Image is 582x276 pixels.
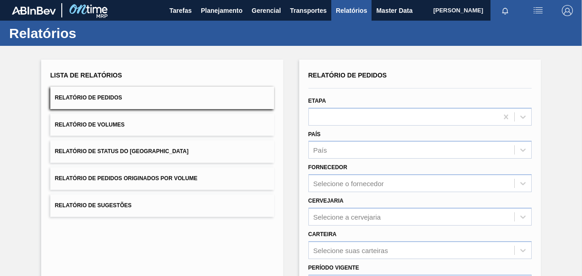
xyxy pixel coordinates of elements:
span: Planejamento [201,5,242,16]
div: Selecione o fornecedor [313,180,384,188]
label: País [308,131,321,138]
button: Notificações [490,4,520,17]
button: Relatório de Status do [GEOGRAPHIC_DATA] [50,140,274,163]
img: userActions [533,5,544,16]
button: Relatório de Pedidos [50,87,274,109]
div: País [313,146,327,154]
span: Tarefas [169,5,192,16]
img: TNhmsLtSVTkK8tSr43FrP2fwEKptu5GPRR3wAAAABJRU5ErkJggg== [12,6,56,15]
span: Master Data [376,5,412,16]
label: Cervejaria [308,198,344,204]
div: Selecione suas carteiras [313,246,388,254]
span: Relatório de Pedidos [55,94,122,101]
button: Relatório de Pedidos Originados por Volume [50,167,274,190]
div: Selecione a cervejaria [313,213,381,221]
img: Logout [562,5,573,16]
button: Relatório de Volumes [50,114,274,136]
label: Fornecedor [308,164,347,171]
span: Gerencial [252,5,281,16]
h1: Relatórios [9,28,172,39]
span: Transportes [290,5,327,16]
span: Relatório de Sugestões [55,202,132,209]
label: Etapa [308,98,326,104]
span: Relatórios [336,5,367,16]
span: Relatório de Pedidos Originados por Volume [55,175,198,182]
span: Lista de Relatórios [50,72,122,79]
span: Relatório de Status do [GEOGRAPHIC_DATA] [55,148,189,155]
label: Período Vigente [308,265,359,271]
label: Carteira [308,231,337,237]
span: Relatório de Pedidos [308,72,387,79]
span: Relatório de Volumes [55,121,124,128]
button: Relatório de Sugestões [50,194,274,217]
